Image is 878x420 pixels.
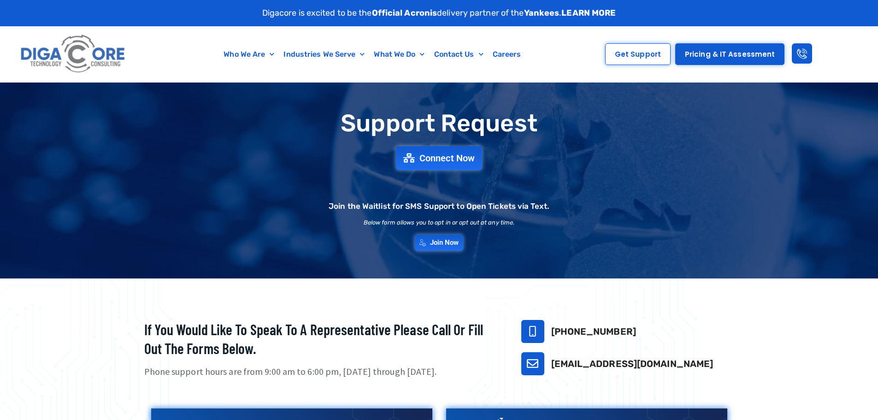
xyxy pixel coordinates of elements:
a: Connect Now [396,146,482,170]
img: Digacore logo 1 [18,31,129,77]
p: Digacore is excited to be the delivery partner of the . [262,7,616,19]
strong: Official Acronis [372,8,437,18]
h1: Support Request [121,110,757,136]
a: Who We Are [219,44,279,65]
span: Pricing & IT Assessment [685,51,775,58]
a: Pricing & IT Assessment [675,43,784,65]
a: Industries We Serve [279,44,369,65]
h2: Below form allows you to opt in or opt out at any time. [364,219,515,225]
strong: Yankees [524,8,560,18]
nav: Menu [173,44,572,65]
a: LEARN MORE [561,8,616,18]
h2: If you would like to speak to a representative please call or fill out the forms below. [144,320,498,358]
span: Join Now [430,239,459,246]
a: 732-646-5725 [521,320,544,343]
a: support@digacore.com [521,352,544,375]
h2: Join the Waitlist for SMS Support to Open Tickets via Text. [329,202,549,210]
a: [EMAIL_ADDRESS][DOMAIN_NAME] [551,358,713,369]
span: Connect Now [419,154,475,163]
a: [PHONE_NUMBER] [551,326,636,337]
p: Phone support hours are from 9:00 am to 6:00 pm, [DATE] through [DATE]. [144,365,498,379]
a: What We Do [369,44,429,65]
a: Join Now [415,235,464,251]
a: Get Support [605,43,671,65]
span: Get Support [615,51,661,58]
a: Careers [488,44,526,65]
a: Contact Us [430,44,488,65]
